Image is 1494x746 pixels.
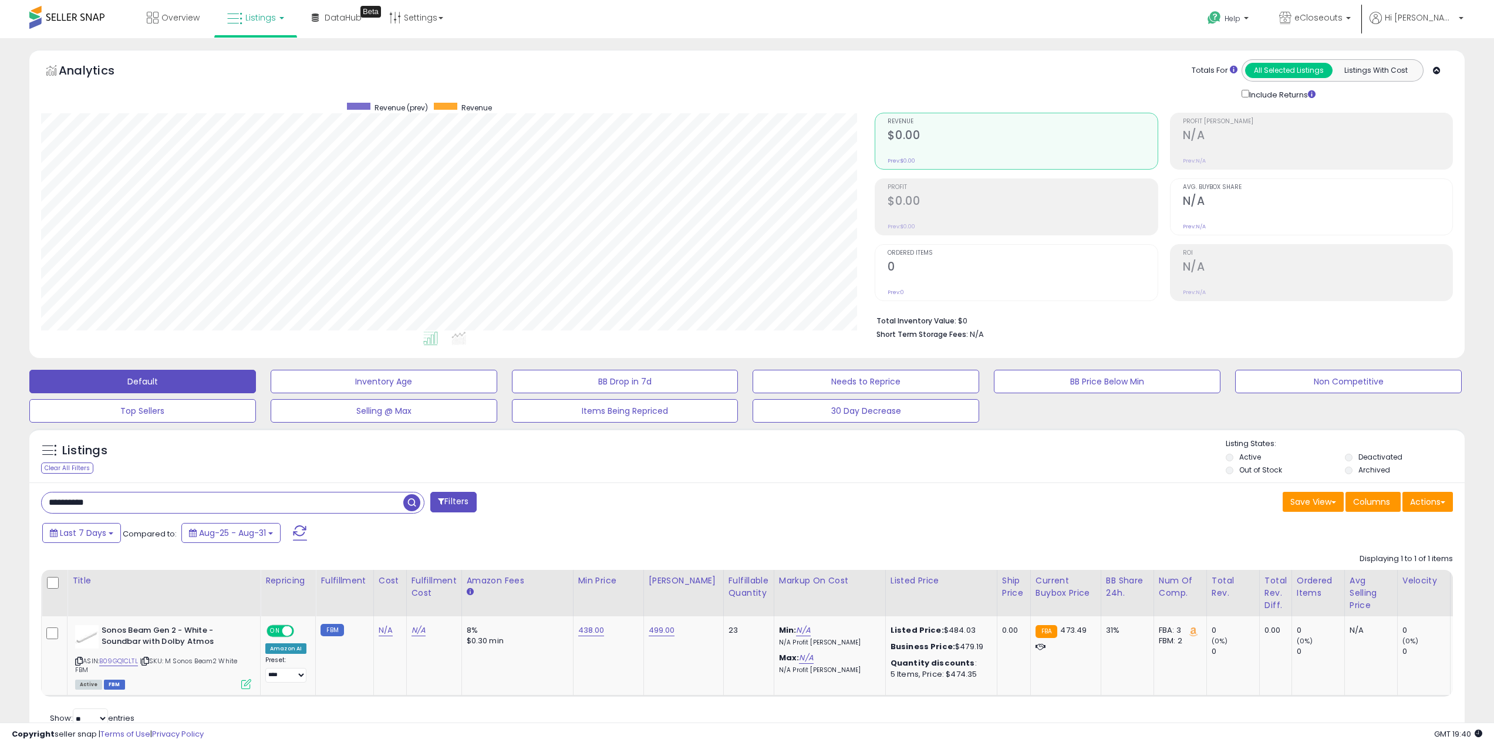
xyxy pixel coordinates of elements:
[265,643,306,654] div: Amazon AI
[29,370,256,393] button: Default
[50,713,134,724] span: Show: entries
[100,728,150,740] a: Terms of Use
[774,570,885,616] th: The percentage added to the cost of goods (COGS) that forms the calculator for Min & Max prices.
[1239,465,1282,475] label: Out of Stock
[1402,492,1453,512] button: Actions
[1297,575,1340,599] div: Ordered Items
[729,625,765,636] div: 23
[753,399,979,423] button: 30 Day Decrease
[1060,625,1087,636] span: 473.49
[1332,63,1419,78] button: Listings With Cost
[891,575,992,587] div: Listed Price
[512,399,738,423] button: Items Being Repriced
[75,625,99,649] img: 212QxuD4R1L._SL40_.jpg
[1212,646,1259,657] div: 0
[199,527,266,539] span: Aug-25 - Aug-31
[1360,553,1453,565] div: Displaying 1 to 1 of 1 items
[1106,625,1145,636] div: 31%
[888,289,904,296] small: Prev: 0
[891,625,988,636] div: $484.03
[1183,129,1452,144] h2: N/A
[412,625,426,636] a: N/A
[41,463,93,474] div: Clear All Filters
[1239,452,1261,462] label: Active
[1235,370,1462,393] button: Non Competitive
[649,625,675,636] a: 499.00
[1159,575,1202,599] div: Num of Comp.
[1212,625,1259,636] div: 0
[104,680,125,690] span: FBM
[1183,119,1452,125] span: Profit [PERSON_NAME]
[1183,184,1452,191] span: Avg. Buybox Share
[1402,636,1419,646] small: (0%)
[325,12,362,23] span: DataHub
[779,575,881,587] div: Markup on Cost
[888,119,1157,125] span: Revenue
[1212,636,1228,646] small: (0%)
[1183,250,1452,256] span: ROI
[1345,492,1401,512] button: Columns
[467,636,564,646] div: $0.30 min
[12,728,55,740] strong: Copyright
[729,575,769,599] div: Fulfillable Quantity
[1370,12,1463,38] a: Hi [PERSON_NAME]
[161,12,200,23] span: Overview
[321,575,368,587] div: Fulfillment
[42,523,121,543] button: Last 7 Days
[779,625,797,636] b: Min:
[578,575,639,587] div: Min Price
[1353,496,1390,508] span: Columns
[888,129,1157,144] h2: $0.00
[891,625,944,636] b: Listed Price:
[1297,625,1344,636] div: 0
[578,625,605,636] a: 438.00
[467,575,568,587] div: Amazon Fees
[1233,87,1330,101] div: Include Returns
[321,624,343,636] small: FBM
[970,329,984,340] span: N/A
[75,680,102,690] span: All listings currently available for purchase on Amazon
[891,641,955,652] b: Business Price:
[1264,625,1283,636] div: 0.00
[123,528,177,539] span: Compared to:
[1183,289,1206,296] small: Prev: N/A
[1402,646,1450,657] div: 0
[467,587,474,598] small: Amazon Fees.
[265,575,311,587] div: Repricing
[271,370,497,393] button: Inventory Age
[412,575,457,599] div: Fulfillment Cost
[12,729,204,740] div: seller snap | |
[888,260,1157,276] h2: 0
[1192,65,1237,76] div: Totals For
[888,223,915,230] small: Prev: $0.00
[102,625,244,650] b: Sonos Beam Gen 2 - White - Soundbar with Dolby Atmos
[888,157,915,164] small: Prev: $0.00
[72,575,255,587] div: Title
[1198,2,1260,38] a: Help
[29,399,256,423] button: Top Sellers
[888,250,1157,256] span: Ordered Items
[1036,625,1057,638] small: FBA
[1434,728,1482,740] span: 2025-09-9 19:40 GMT
[1283,492,1344,512] button: Save View
[1183,260,1452,276] h2: N/A
[461,103,492,113] span: Revenue
[75,656,237,674] span: | SKU: M Sonos Beam2 White FBM
[1183,223,1206,230] small: Prev: N/A
[876,313,1444,327] li: $0
[994,370,1220,393] button: BB Price Below Min
[891,669,988,680] div: 5 Items, Price: $474.35
[1106,575,1149,599] div: BB Share 24h.
[379,575,402,587] div: Cost
[1207,11,1222,25] i: Get Help
[1159,625,1198,636] div: FBA: 3
[1036,575,1096,599] div: Current Buybox Price
[1264,575,1287,612] div: Total Rev. Diff.
[1358,465,1390,475] label: Archived
[430,492,476,512] button: Filters
[99,656,138,666] a: B09GQ1CLTL
[1002,625,1021,636] div: 0.00
[1183,194,1452,210] h2: N/A
[360,6,381,18] div: Tooltip anchor
[1294,12,1343,23] span: eCloseouts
